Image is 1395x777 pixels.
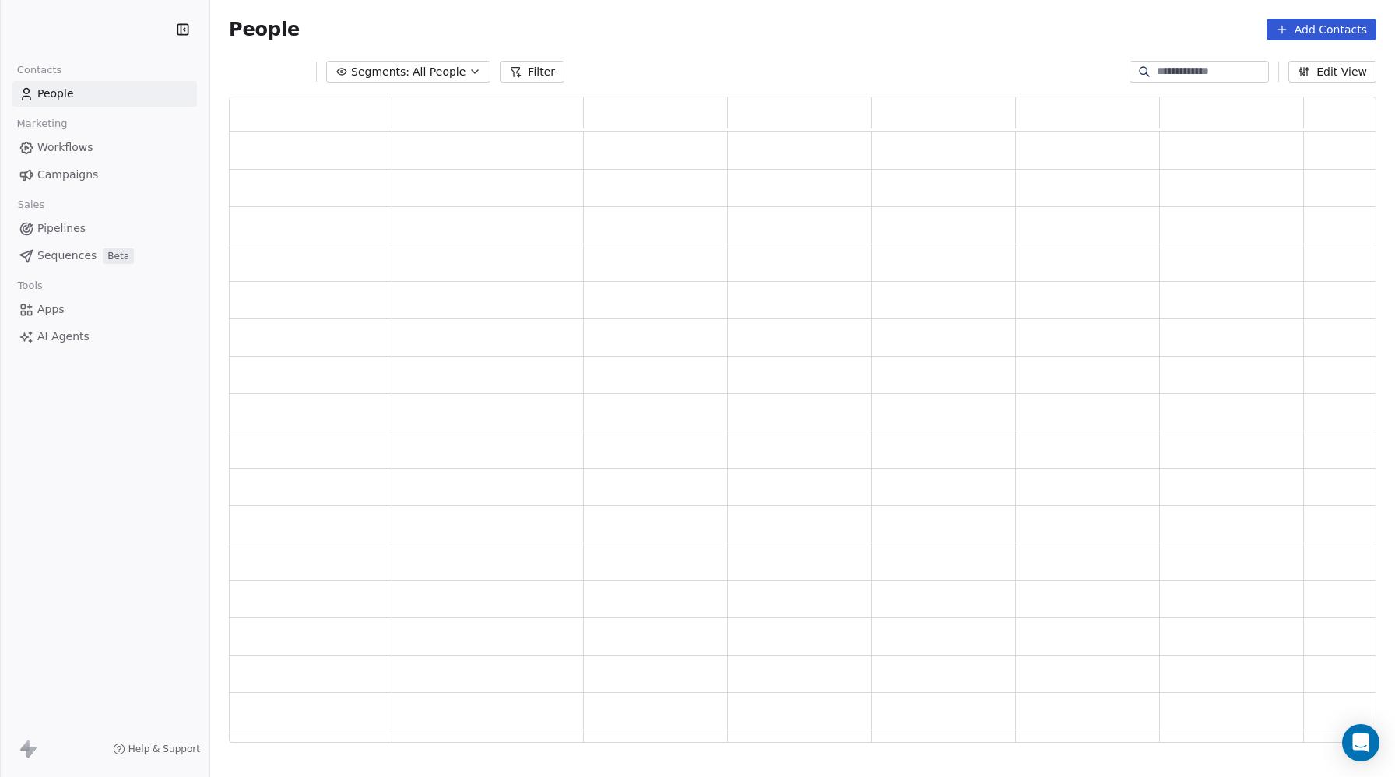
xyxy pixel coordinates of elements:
[113,743,200,755] a: Help & Support
[229,18,300,41] span: People
[12,324,197,350] a: AI Agents
[12,81,197,107] a: People
[12,162,197,188] a: Campaigns
[11,274,49,297] span: Tools
[12,135,197,160] a: Workflows
[37,220,86,237] span: Pipelines
[10,112,74,135] span: Marketing
[1288,61,1376,83] button: Edit View
[1267,19,1376,40] button: Add Contacts
[37,248,97,264] span: Sequences
[10,58,69,82] span: Contacts
[11,193,51,216] span: Sales
[37,86,74,102] span: People
[12,297,197,322] a: Apps
[12,216,197,241] a: Pipelines
[413,64,466,80] span: All People
[12,243,197,269] a: SequencesBeta
[37,139,93,156] span: Workflows
[37,329,90,345] span: AI Agents
[1342,724,1379,761] div: Open Intercom Messenger
[500,61,564,83] button: Filter
[37,167,98,183] span: Campaigns
[37,301,65,318] span: Apps
[103,248,134,264] span: Beta
[128,743,200,755] span: Help & Support
[351,64,409,80] span: Segments:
